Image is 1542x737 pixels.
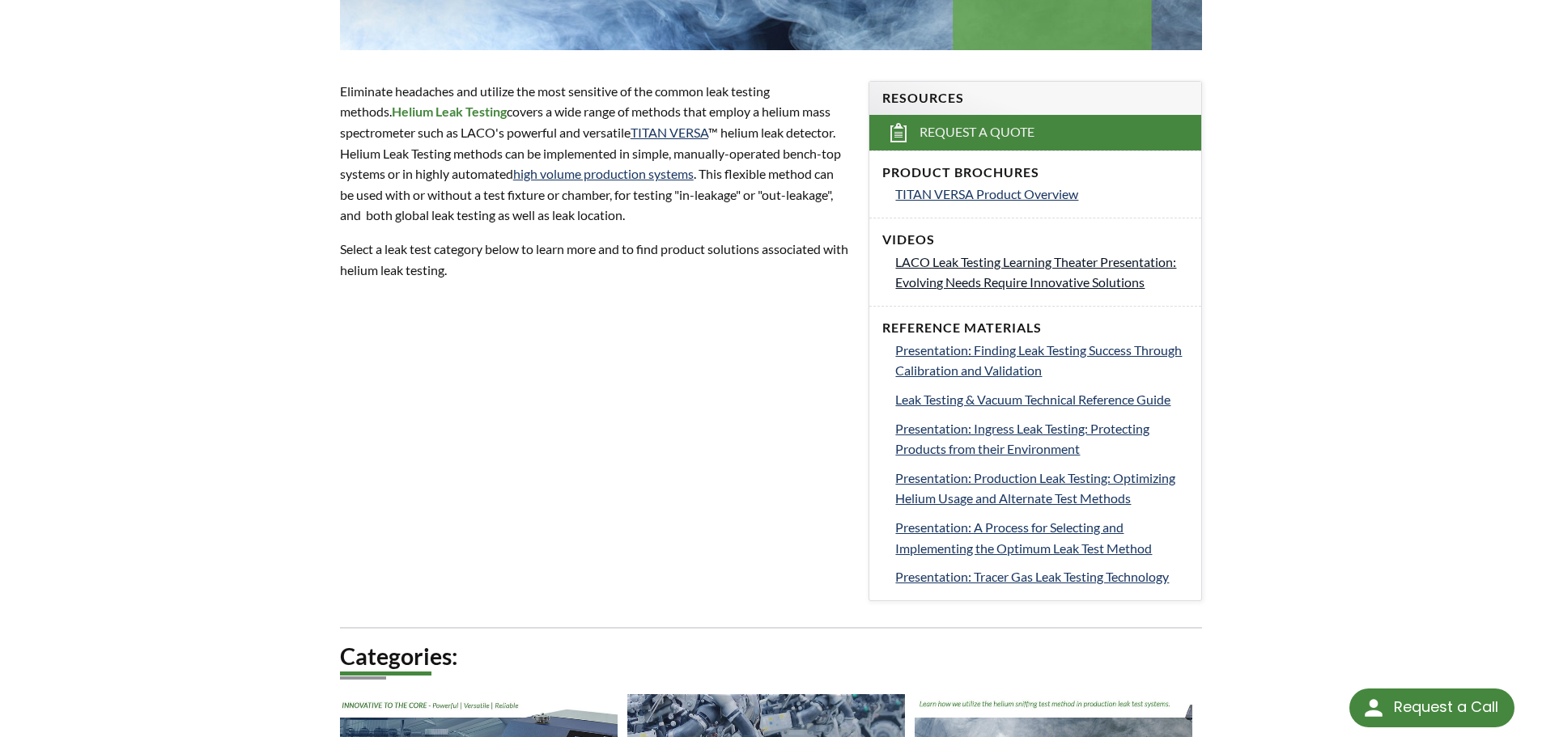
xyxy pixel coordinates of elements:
h2: Categories: [340,642,1203,671]
span: Presentation: A Process for Selecting and Implementing the Optimum Leak Test Method [895,519,1152,556]
strong: Helium Leak Testing [392,104,507,119]
a: Presentation: Ingress Leak Testing: Protecting Products from their Environment [895,418,1188,460]
a: Presentation: Tracer Gas Leak Testing Technology [895,566,1188,587]
a: Presentation: A Process for Selecting and Implementing the Optimum Leak Test Method [895,517,1188,558]
a: LACO Leak Testing Learning Theater Presentation: Evolving Needs Require Innovative Solutions [895,252,1188,293]
span: Request a Quote [920,124,1034,141]
span: Presentation: Production Leak Testing: Optimizing Helium Usage and Alternate Test Methods [895,470,1175,506]
span: Presentation: Tracer Gas Leak Testing Technology [895,569,1169,584]
a: Presentation: Production Leak Testing: Optimizing Helium Usage and Alternate Test Methods [895,468,1188,509]
span: Presentation: Ingress Leak Testing: Protecting Products from their Environment [895,421,1149,457]
a: Presentation: Finding Leak Testing Success Through Calibration and Validation [895,340,1188,381]
h4: Resources [882,90,1188,107]
span: TITAN VERSA Product Overview [895,186,1078,201]
img: round button [1361,695,1387,721]
a: TITAN VERSA [631,125,708,140]
a: Leak Testing & Vacuum Technical Reference Guide [895,389,1188,410]
div: Request a Call [1349,688,1514,727]
h4: Videos [882,231,1188,248]
a: TITAN VERSA Product Overview [895,184,1188,205]
a: high volume production systems [513,166,694,181]
div: Request a Call [1394,688,1498,726]
span: Presentation: Finding Leak Testing Success Through Calibration and Validation [895,342,1182,379]
span: Leak Testing & Vacuum Technical Reference Guide [895,392,1170,407]
h4: Reference Materials [882,320,1188,337]
p: Eliminate headaches and utilize the most sensitive of the common leak testing methods. covers a w... [340,81,850,226]
a: Request a Quote [869,115,1201,150]
h4: Product Brochures [882,164,1188,181]
span: LACO Leak Testing Learning Theater Presentation: Evolving Needs Require Innovative Solutions [895,254,1176,290]
p: Select a leak test category below to learn more and to find product solutions associated with hel... [340,239,850,280]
